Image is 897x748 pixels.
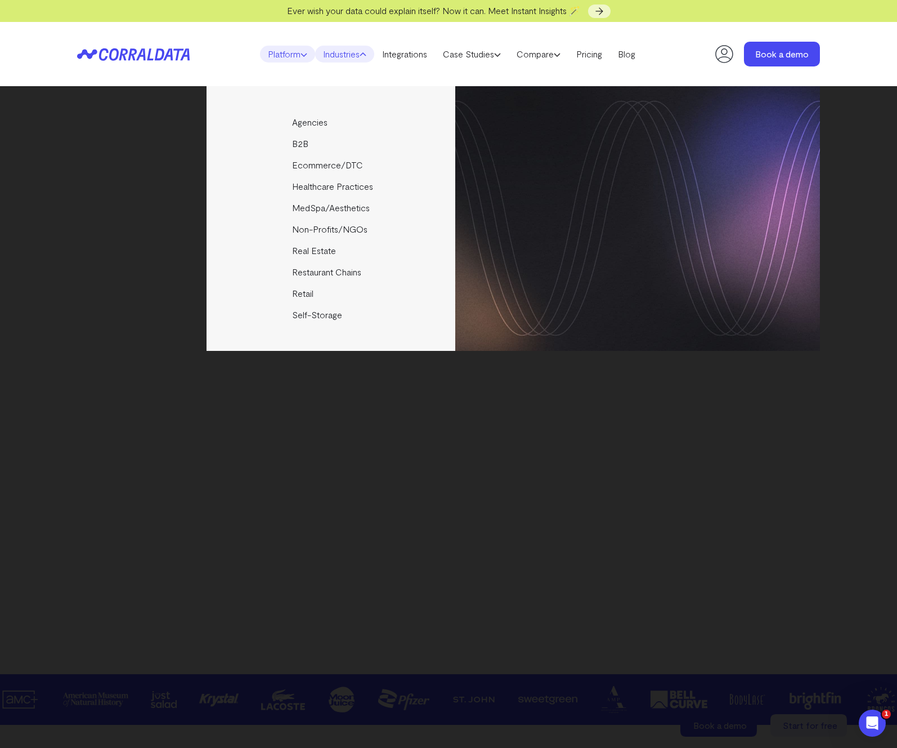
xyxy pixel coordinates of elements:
span: 1 [882,710,891,719]
a: Compare [509,46,568,63]
a: Agencies [207,112,457,133]
a: B2B [207,133,457,154]
a: Ecommerce/DTC [207,154,457,176]
a: Integrations [374,46,435,63]
a: Case Studies [435,46,509,63]
a: Pricing [568,46,610,63]
a: Book a demo [744,42,820,66]
iframe: Intercom live chat [859,710,886,737]
a: Real Estate [207,240,457,261]
a: Restaurant Chains [207,261,457,283]
a: Industries [315,46,374,63]
a: MedSpa/Aesthetics [207,197,457,219]
a: Blog [610,46,643,63]
a: Healthcare Practices [207,176,457,197]
a: Retail [207,283,457,304]
a: Self-Storage [207,304,457,326]
a: Platform [260,46,315,63]
span: Ever wish your data could explain itself? Now it can. Meet Instant Insights 🪄 [287,5,580,16]
a: Non-Profits/NGOs [207,219,457,240]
